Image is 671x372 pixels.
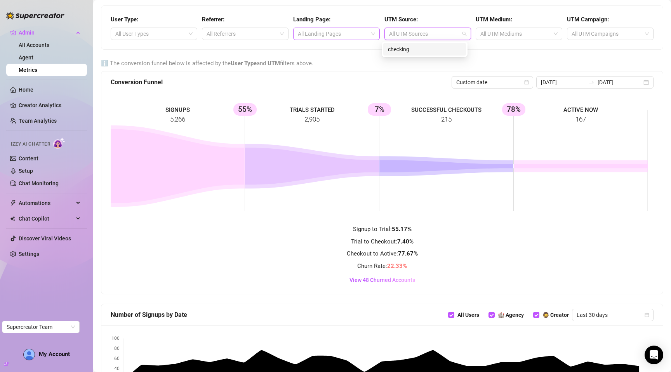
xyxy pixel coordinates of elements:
span: Izzy AI Chatter [11,141,50,148]
span: All Users [454,311,482,319]
span: thunderbolt [10,200,16,206]
span: Supercreator Team [7,321,75,333]
strong: UTM Medium: [476,16,512,23]
span: Number of Signups by Date [111,310,187,320]
span: to [588,79,595,85]
span: calendar [645,313,649,317]
span: 🏰 Agency [495,311,527,319]
span: Churn Rate: [357,262,407,269]
input: Start date [541,78,585,87]
strong: Landing Page: [293,16,330,23]
div: checking [383,43,466,56]
div: Conversion Funnel [111,77,452,87]
a: Creator Analytics [19,99,81,111]
div: checking [388,45,461,54]
span: Last 30 days [577,309,649,321]
a: Metrics [19,67,37,73]
input: End date [598,78,642,87]
strong: User Type [231,60,257,67]
strong: User Type: [111,16,138,23]
span: Custom date [456,76,528,88]
span: Signup to Trial: [353,226,412,233]
span: crown [10,30,16,36]
a: Agent [19,54,33,61]
span: build [4,361,9,367]
strong: UTM [268,60,280,67]
span: Trial to Checkout: [351,238,414,245]
strong: 77.67 % [398,250,418,257]
a: All Accounts [19,42,49,48]
strong: UTM Campaign: [567,16,609,23]
strong: 55.17 % [392,226,412,233]
a: Discover Viral Videos [19,235,71,242]
span: Admin [19,26,74,39]
span: 🧔 Creator [539,311,572,319]
a: Home [19,87,33,93]
img: AI Chatter [53,137,65,149]
span: info [101,60,108,67]
a: Team Analytics [19,118,57,124]
img: logo-BBDzfeDw.svg [6,12,64,19]
span: Automations [19,197,74,209]
span: calendar [524,80,529,85]
a: Chat Monitoring [19,180,59,186]
div: The conversion funnel below is affected by the and filters above. [101,59,663,68]
span: swap-right [588,79,595,85]
button: View 48 Churned Accounts [346,275,418,285]
a: Settings [19,251,39,257]
span: Chat Copilot [19,212,74,225]
span: Checkout to Active: [347,250,418,257]
div: Open Intercom Messenger [645,346,663,364]
img: AD_cMMTxCeTpmN1d5MnKJ1j-_uXZCpTKapSSqNGg4PyXtR_tCW7gZXTNmFz2tpVv9LSyNV7ff1CaS4f4q0HLYKULQOwoM5GQR... [24,349,35,360]
a: Content [19,155,38,162]
strong: Referrer: [202,16,224,23]
strong: UTM Source: [384,16,418,23]
a: Setup [19,168,33,174]
span: My Account [39,351,70,358]
strong: 22.33 % [387,262,407,269]
strong: 7.40 % [397,238,414,245]
img: Chat Copilot [10,216,15,221]
span: View 48 Churned Accounts [349,277,415,283]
